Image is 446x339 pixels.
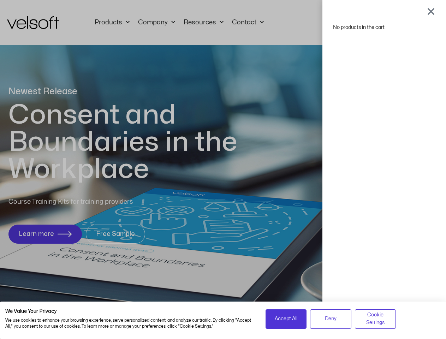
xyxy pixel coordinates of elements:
[359,311,392,327] span: Cookie Settings
[275,315,297,323] span: Accept All
[333,23,435,32] div: No products in the cart.
[5,308,255,315] h2: We Value Your Privacy
[355,309,396,329] button: Adjust cookie preferences
[266,309,307,329] button: Accept all cookies
[310,309,351,329] button: Deny all cookies
[325,315,337,323] span: Deny
[5,317,255,329] p: We use cookies to enhance your browsing experience, serve personalized content, and analyze our t...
